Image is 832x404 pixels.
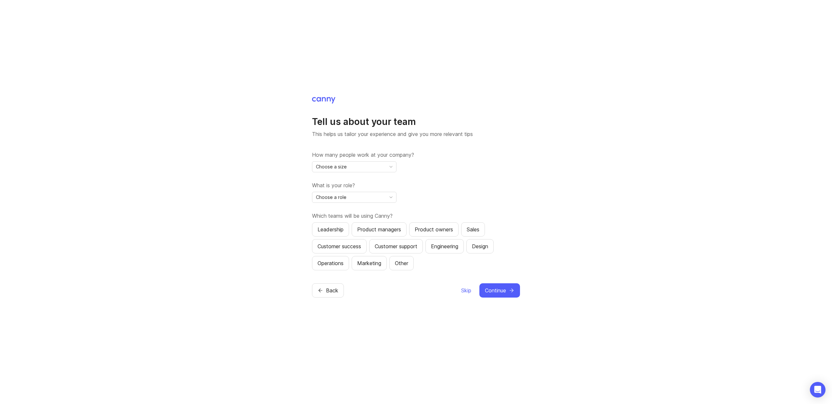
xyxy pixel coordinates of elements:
[461,222,485,237] button: Sales
[312,192,396,203] div: toggle menu
[316,163,347,170] span: Choose a size
[312,116,520,128] h1: Tell us about your team
[316,194,346,201] span: Choose a role
[312,130,520,138] p: This helps us tailor your experience and give you more relevant tips
[485,287,506,294] span: Continue
[352,222,407,237] button: Product managers
[318,259,344,267] div: Operations
[415,226,453,233] div: Product owners
[472,242,488,250] div: Design
[369,239,423,253] button: Customer support
[431,242,458,250] div: Engineering
[312,151,520,159] label: How many people work at your company?
[425,239,464,253] button: Engineering
[312,222,349,237] button: Leadership
[409,222,459,237] button: Product owners
[810,382,825,398] div: Open Intercom Messenger
[352,256,387,270] button: Marketing
[326,287,338,294] span: Back
[479,283,520,298] button: Continue
[312,256,349,270] button: Operations
[389,256,414,270] button: Other
[466,239,494,253] button: Design
[312,239,367,253] button: Customer success
[318,242,361,250] div: Customer success
[461,287,471,294] span: Skip
[312,97,335,104] img: Canny Home
[375,242,417,250] div: Customer support
[357,226,401,233] div: Product managers
[312,212,520,220] label: Which teams will be using Canny?
[386,164,396,169] svg: toggle icon
[312,181,520,189] label: What is your role?
[461,283,472,298] button: Skip
[467,226,479,233] div: Sales
[386,195,396,200] svg: toggle icon
[395,259,408,267] div: Other
[312,283,344,298] button: Back
[357,259,381,267] div: Marketing
[318,226,344,233] div: Leadership
[312,161,396,172] div: toggle menu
